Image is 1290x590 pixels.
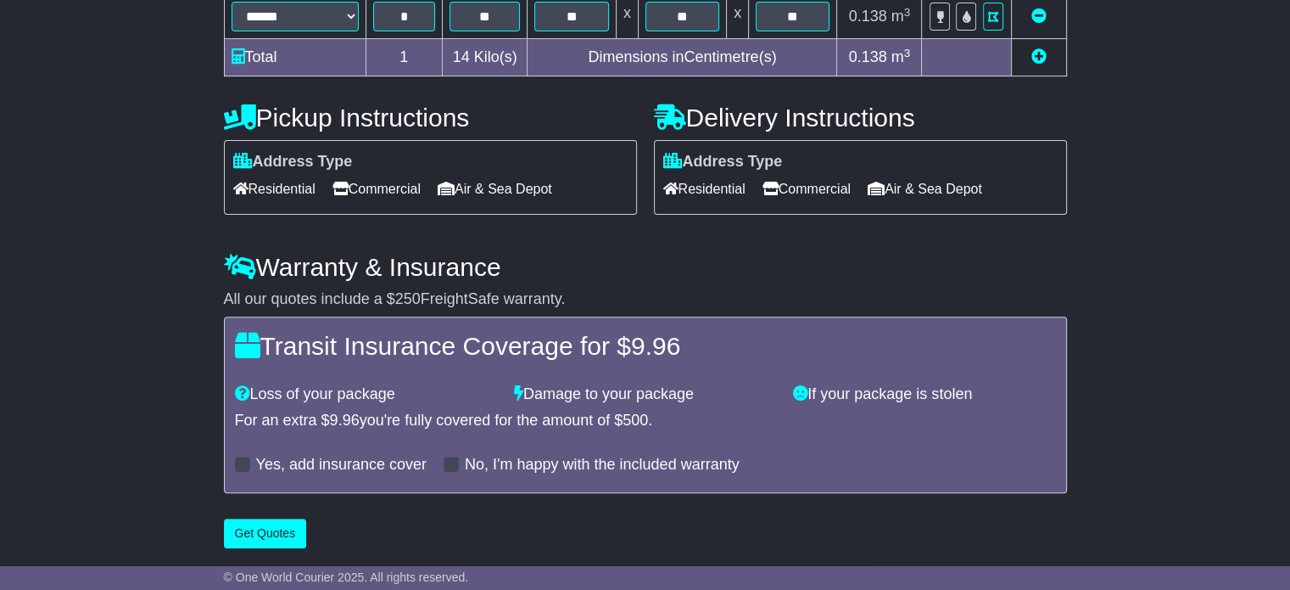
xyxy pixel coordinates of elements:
a: Add new item [1031,48,1047,65]
span: Residential [663,176,746,202]
h4: Transit Insurance Coverage for $ [235,332,1056,360]
div: For an extra $ you're fully covered for the amount of $ . [235,412,1056,430]
span: 14 [453,48,470,65]
span: 9.96 [330,412,360,429]
span: Air & Sea Depot [868,176,982,202]
td: Total [224,39,366,76]
sup: 3 [904,6,911,19]
span: © One World Courier 2025. All rights reserved. [224,570,469,584]
span: 250 [395,290,421,307]
div: If your package is stolen [785,385,1064,404]
span: 0.138 [849,8,887,25]
h4: Delivery Instructions [654,104,1067,132]
span: 500 [623,412,648,429]
label: No, I'm happy with the included warranty [465,456,740,475]
h4: Warranty & Insurance [224,253,1067,281]
button: Get Quotes [224,519,307,548]
h4: Pickup Instructions [224,104,637,132]
span: 9.96 [631,332,680,360]
label: Address Type [663,153,783,171]
td: 1 [366,39,442,76]
td: Dimensions in Centimetre(s) [528,39,837,76]
sup: 3 [904,47,911,59]
span: Residential [233,176,316,202]
a: Remove this item [1031,8,1047,25]
div: All our quotes include a $ FreightSafe warranty. [224,290,1067,309]
span: m [891,8,911,25]
span: m [891,48,911,65]
td: Kilo(s) [442,39,528,76]
label: Yes, add insurance cover [256,456,427,475]
span: Air & Sea Depot [438,176,552,202]
label: Address Type [233,153,353,171]
span: Commercial [762,176,851,202]
div: Loss of your package [226,385,505,404]
div: Damage to your package [505,385,785,404]
span: Commercial [332,176,421,202]
span: 0.138 [849,48,887,65]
